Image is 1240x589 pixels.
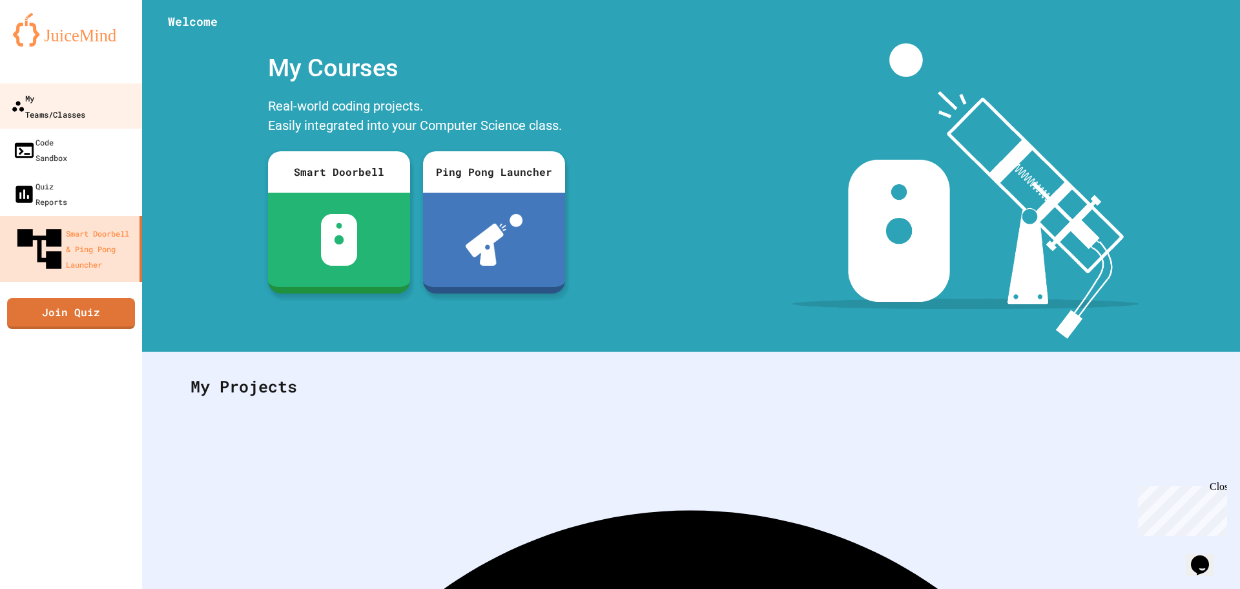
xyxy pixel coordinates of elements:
[466,214,523,266] img: ppl-with-ball.png
[13,222,134,275] div: Smart Doorbell & Ping Pong Launcher
[13,13,129,47] img: logo-orange.svg
[11,90,85,122] div: My Teams/Classes
[13,178,67,209] div: Quiz Reports
[1186,537,1227,576] iframe: chat widget
[5,5,89,82] div: Chat with us now!Close
[13,134,67,166] div: Code Sandbox
[423,151,565,193] div: Ping Pong Launcher
[321,214,358,266] img: sdb-white.svg
[792,43,1139,339] img: banner-image-my-projects.png
[262,43,572,93] div: My Courses
[1133,481,1227,536] iframe: chat widget
[262,93,572,142] div: Real-world coding projects. Easily integrated into your Computer Science class.
[178,361,1204,412] div: My Projects
[7,298,135,329] a: Join Quiz
[268,151,410,193] div: Smart Doorbell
